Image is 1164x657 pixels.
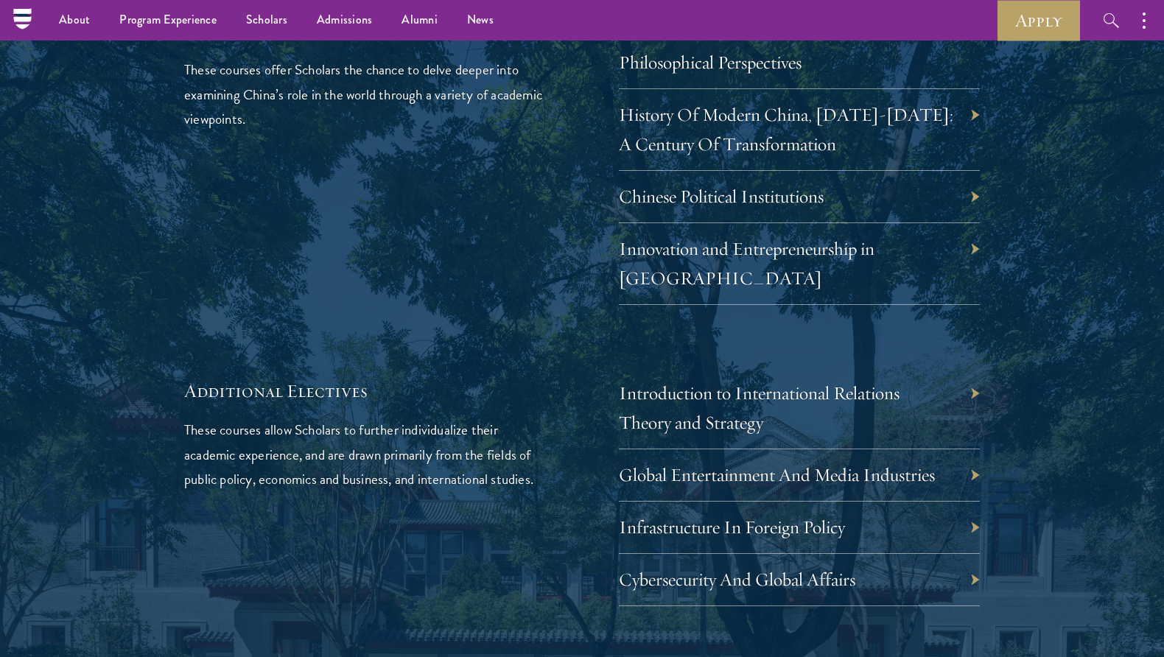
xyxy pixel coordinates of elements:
a: Introduction to International Relations Theory and Strategy [619,382,900,434]
p: These courses offer Scholars the chance to delve deeper into examining China’s role in the world ... [184,57,545,130]
a: History Of Modern China, [DATE]-[DATE]: A Century Of Transformation [619,103,953,155]
a: Global Entertainment And Media Industries [619,463,935,486]
a: Cybersecurity And Global Affairs [619,568,855,591]
a: Innovation and Entrepreneurship in [GEOGRAPHIC_DATA] [619,237,874,289]
a: Infrastructure In Foreign Policy [619,516,845,538]
h5: Additional Electives [184,379,545,404]
a: Chinese Political Institutions [619,185,824,208]
p: These courses allow Scholars to further individualize their academic experience, and are drawn pr... [184,418,545,491]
